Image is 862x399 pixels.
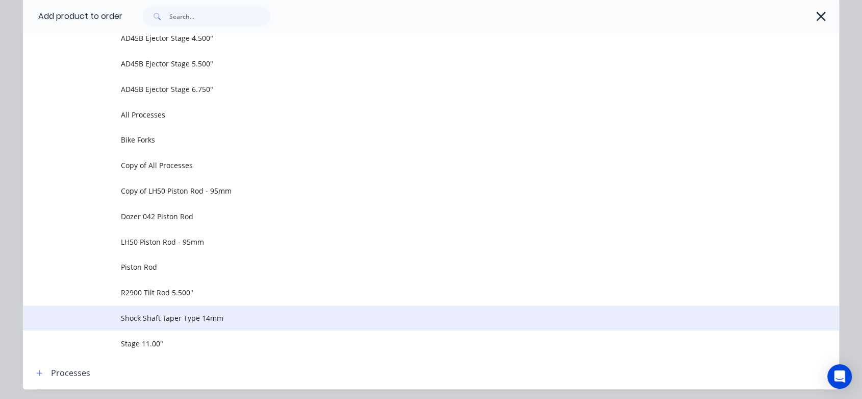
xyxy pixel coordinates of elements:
span: Dozer 042 Piston Rod [121,211,695,222]
span: R2900 Tilt Rod 5.500" [121,287,695,298]
span: All Processes [121,109,695,120]
span: Stage 11.00" [121,338,695,349]
span: Copy of All Processes [121,160,695,171]
span: AD45B Ejector Stage 4.500" [121,33,695,43]
span: Copy of LH50 Piston Rod - 95mm [121,185,695,196]
span: Bike Forks [121,134,695,145]
div: Open Intercom Messenger [827,364,852,389]
span: AD45B Ejector Stage 5.500" [121,58,695,69]
span: LH50 Piston Rod - 95mm [121,237,695,247]
span: Piston Rod [121,262,695,272]
span: AD45B Ejector Stage 6.750" [121,84,695,95]
span: Shock Shaft Taper Type 14mm [121,313,695,323]
div: Processes [51,367,90,379]
input: Search... [169,6,270,27]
